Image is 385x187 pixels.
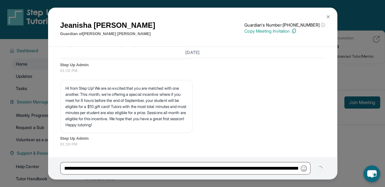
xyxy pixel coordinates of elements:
img: Copy Icon [291,28,296,34]
img: Emoji [301,165,307,171]
h1: Jeanisha [PERSON_NAME] [60,20,155,31]
span: Step Up Admin [60,135,325,142]
p: Hi from Step Up! We are so excited that you are matched with one another. This month, we’re offer... [65,85,187,128]
img: Close Icon [326,14,331,19]
span: ⓘ [320,22,325,28]
p: Guardian of [PERSON_NAME] [PERSON_NAME] [60,31,155,37]
span: 01:10 PM [60,68,325,74]
h3: [DATE] [60,49,325,55]
p: Guardian's Number: [PHONE_NUMBER] [244,22,325,28]
span: 01:10 PM [60,141,325,147]
button: chat-button [363,165,380,182]
p: Copy Meeting Invitation [244,28,325,34]
span: Step Up Admin [60,62,325,68]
